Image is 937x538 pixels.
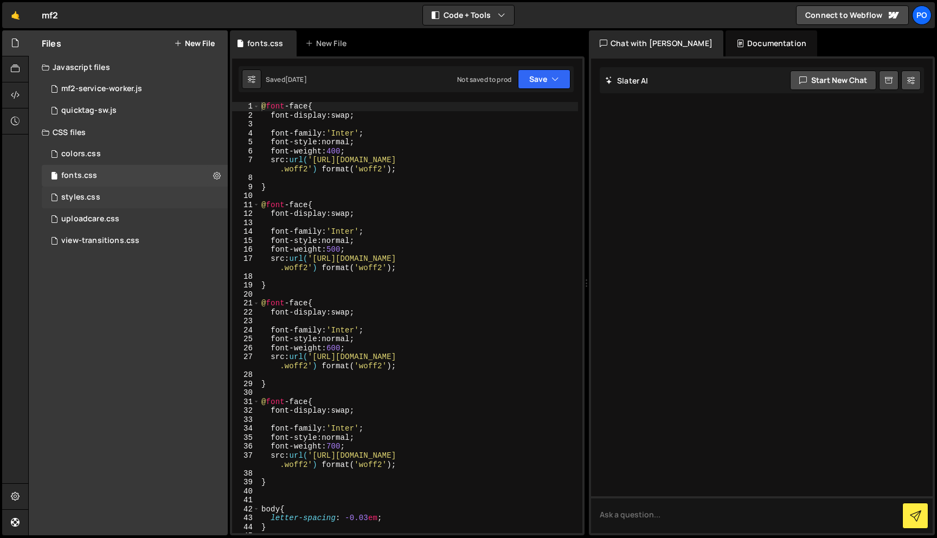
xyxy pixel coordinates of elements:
div: 24 [232,326,260,335]
div: 41 [232,496,260,505]
div: 16238/45019.js [42,78,228,100]
button: Save [518,69,570,89]
div: 11 [232,201,260,210]
div: Saved [266,75,307,84]
div: 15 [232,236,260,246]
div: 33 [232,415,260,425]
div: 19 [232,281,260,290]
div: 25 [232,335,260,344]
a: Po [912,5,932,25]
div: 23 [232,317,260,326]
div: fonts.css [61,171,97,181]
div: 16238/43750.css [42,208,228,230]
div: view-transitions.css [61,236,139,246]
div: 34 [232,424,260,433]
div: quicktag-sw.js [61,106,117,116]
div: 27 [232,353,260,370]
div: 9 [232,183,260,192]
div: 20 [232,290,260,299]
div: Chat with [PERSON_NAME] [589,30,723,56]
div: [DATE] [285,75,307,84]
button: Start new chat [790,71,876,90]
div: New File [305,38,351,49]
div: 16238/43748.css [42,187,228,208]
div: 26 [232,344,260,353]
div: 14 [232,227,260,236]
div: 8 [232,174,260,183]
div: 36 [232,442,260,451]
h2: Slater AI [605,75,649,86]
div: 35 [232,433,260,443]
div: 44 [232,523,260,532]
div: 12 [232,209,260,219]
h2: Files [42,37,61,49]
a: 🤙 [2,2,29,28]
div: 40 [232,487,260,496]
div: mf2 [42,9,58,22]
div: 39 [232,478,260,487]
div: 43 [232,514,260,523]
div: CSS files [29,121,228,143]
div: 42 [232,505,260,514]
div: Not saved to prod [457,75,511,84]
div: 37 [232,451,260,469]
button: Code + Tools [423,5,514,25]
div: 3 [232,120,260,129]
div: 18 [232,272,260,281]
div: 17 [232,254,260,272]
div: 31 [232,398,260,407]
div: 16238/43751.css [42,143,228,165]
div: Documentation [726,30,817,56]
div: 5 [232,138,260,147]
div: 38 [232,469,260,478]
div: 1 [232,102,260,111]
div: 16 [232,245,260,254]
div: fonts.css [247,38,283,49]
div: uploadcare.css [61,214,119,224]
div: mf2-service-worker.js [61,84,142,94]
div: 2 [232,111,260,120]
div: styles.css [61,193,100,202]
div: 28 [232,370,260,380]
a: Connect to Webflow [796,5,909,25]
div: colors.css [61,149,101,159]
div: 4 [232,129,260,138]
div: 16238/43752.css [42,165,228,187]
button: New File [174,39,215,48]
div: 16238/44782.js [42,100,228,121]
div: 29 [232,380,260,389]
div: 6 [232,147,260,156]
div: 10 [232,191,260,201]
div: 30 [232,388,260,398]
div: 16238/43749.css [42,230,228,252]
div: 22 [232,308,260,317]
div: 13 [232,219,260,228]
div: 21 [232,299,260,308]
div: 7 [232,156,260,174]
div: Javascript files [29,56,228,78]
div: 32 [232,406,260,415]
